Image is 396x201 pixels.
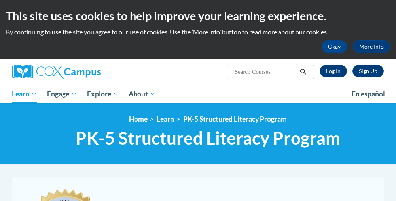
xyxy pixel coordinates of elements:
[347,86,390,102] a: En español
[12,65,101,79] img: Cox Campus
[320,65,347,77] a: Log In
[353,40,390,53] a: More Info
[82,85,124,103] a: Explore
[352,90,385,98] span: En español
[123,85,161,103] a: About
[129,89,155,99] span: About
[129,115,148,123] a: Home
[322,40,347,53] button: Okay
[87,89,119,99] span: Explore
[12,65,128,79] a: Cox Campus
[297,67,309,77] button: Search
[7,85,42,103] a: Learn
[352,65,384,77] a: Register
[47,89,77,99] span: Engage
[157,115,174,123] a: Learn
[42,85,82,103] a: Engage
[6,8,390,24] h2: This site uses cookies to help improve your learning experience.
[6,28,390,36] p: By continuing to use the site you agree to our use of cookies. Use the ‘More info’ button to read...
[234,67,297,77] input: Search Courses
[76,128,340,148] span: PK-5 Structured Literacy Program
[183,115,287,123] a: PK-5 Structured Literacy Program
[12,89,37,99] span: Learn
[6,85,390,103] div: Main menu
